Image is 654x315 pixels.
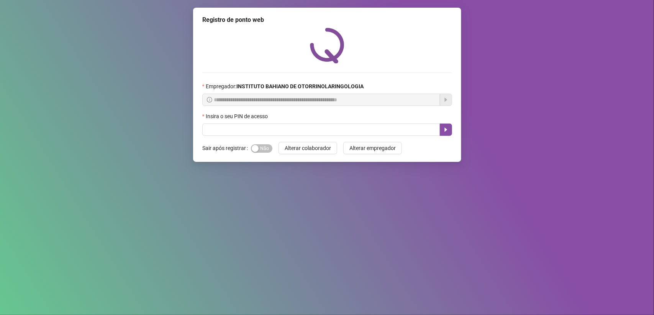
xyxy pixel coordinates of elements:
[202,142,251,154] label: Sair após registrar
[207,97,212,102] span: info-circle
[349,144,396,152] span: Alterar empregador
[285,144,331,152] span: Alterar colaborador
[202,112,273,120] label: Insira o seu PIN de acesso
[202,15,452,25] div: Registro de ponto web
[443,127,449,133] span: caret-right
[310,28,344,63] img: QRPoint
[343,142,402,154] button: Alterar empregador
[206,82,364,91] span: Empregador :
[279,142,337,154] button: Alterar colaborador
[236,83,364,89] strong: INSTITUTO BAHIANO DE OTORRINOLARINGOLOGIA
